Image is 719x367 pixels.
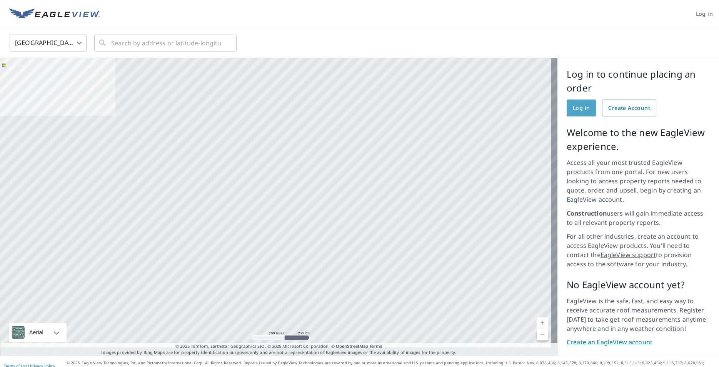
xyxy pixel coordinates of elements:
span: Log in [573,103,590,113]
a: Log in [567,100,596,116]
p: No EagleView account yet? [567,278,710,292]
div: Aerial [27,323,46,342]
a: Terms [369,343,382,349]
a: Create Account [602,100,656,116]
p: EagleView is the safe, fast, and easy way to receive accurate roof measurements. Register [DATE] ... [567,296,710,333]
p: For all other industries, create an account to access EagleView products. You'll need to contact ... [567,232,710,269]
p: Log in to continue placing an order [567,67,710,95]
a: Current Level 5, Zoom In [537,317,548,329]
strong: Construction [567,209,607,218]
p: Welcome to the new EagleView experience. [567,126,710,153]
p: users will gain immediate access to all relevant property reports. [567,209,710,227]
span: Log in [696,9,713,19]
span: Create Account [608,103,650,113]
a: EagleView support [601,251,656,259]
img: EV Logo [9,8,100,20]
span: © 2025 TomTom, Earthstar Geographics SIO, © 2025 Microsoft Corporation, © [175,343,382,350]
input: Search by address or latitude-longitude [111,32,221,54]
p: Access all your most trusted EagleView products from one portal. For new users looking to access ... [567,158,710,204]
a: Current Level 5, Zoom Out [537,329,548,340]
div: [GEOGRAPHIC_DATA] [10,32,87,54]
div: Aerial [9,323,67,342]
a: Create an EagleView account [567,338,710,347]
a: OpenStreetMap [336,343,368,349]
